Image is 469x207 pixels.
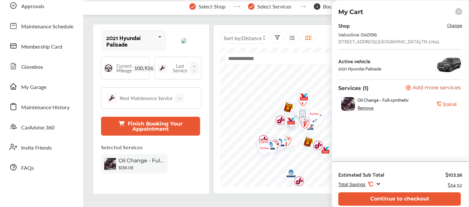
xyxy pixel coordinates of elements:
img: oil-change-thumb.jpg [341,97,355,111]
div: Map marker [280,112,296,132]
a: Add more services [406,85,462,91]
div: Next Maintenance Service [120,95,172,101]
img: stepper-checkmark.b5569197.svg [248,3,255,10]
div: [STREET_ADDRESS] , [GEOGRAPHIC_DATA] , TN 37923 [338,39,439,44]
span: FAQs [21,164,34,172]
img: empty_shop_logo.394c5474.svg [292,105,309,125]
span: 100,926 [132,65,156,72]
a: My Garage [6,78,77,95]
div: Map marker [259,138,276,156]
button: Finish Booking Your Appointment [101,117,200,136]
span: Maintenance History [21,103,69,112]
button: Add more services [406,85,461,91]
img: logo-pepboys.png [254,139,271,160]
img: logo-jiffylube.png [270,111,287,132]
img: logo-take5.png [298,132,315,153]
img: stepper-checkmark.b5569197.svg [189,3,196,10]
div: Map marker [264,135,280,156]
div: Map marker [315,141,331,161]
div: Map marker [294,115,310,136]
img: logo-valvoline.png [280,112,297,132]
span: Last Service [170,64,190,73]
img: stepper-arrow.e24c07c6.svg [299,5,306,8]
img: logo-jiffylube.png [264,135,281,156]
span: My Garage [21,83,46,92]
a: Maintenance Schedule [6,17,77,34]
img: logo-firestone.png [253,136,270,157]
a: Membership Card [6,37,77,54]
img: logo-firestone.png [294,115,311,136]
div: Map marker [253,136,269,157]
div: Shop [338,21,350,30]
img: MSA+logo.png [299,118,316,139]
img: logo-take5.png [278,97,295,119]
img: logo-mopar.png [269,134,286,153]
span: Membership Card [21,43,62,51]
div: Map marker [254,139,270,160]
a: FAQs [6,159,77,176]
img: logo-mopar.png [259,138,277,156]
div: 2021 Hyundai Palisade [338,66,381,71]
img: MSA+logo.png [282,113,299,134]
img: logo-goodyear.png [306,110,323,129]
div: $34.52 [448,180,462,189]
div: Map marker [280,165,297,184]
img: logo-valvoline.png [293,88,310,108]
img: 13735_st0640_046.jpg [436,55,462,74]
img: logo-mopar.png [280,165,298,184]
div: Map marker [306,110,322,129]
span: Sort by : [224,34,262,42]
div: Map marker [292,105,308,125]
div: 2021 Hyundai Palisade [106,34,155,47]
div: Map marker [303,105,320,126]
img: steering_logo [104,64,113,73]
a: Glovebox [6,58,77,75]
div: Map marker [327,107,344,128]
span: Book Appointment [323,4,366,9]
img: logo-firestone.png [276,132,293,153]
p: Selected Services [101,143,142,151]
div: Map marker [281,183,298,204]
div: Map marker [293,88,309,108]
span: Total Savings [338,182,365,187]
span: Oil Change - Full-synthetic [358,97,409,102]
img: logo-valvoline.png [327,107,344,128]
img: empty_shop_logo.394c5474.svg [271,111,288,132]
button: Continue to checkout [338,192,461,206]
img: logo-valvoline.png [272,133,289,154]
div: Active vehicle [338,58,381,64]
div: Map marker [298,132,314,153]
span: Invite Friends [21,144,52,152]
p: My Cart [338,8,363,16]
a: Maintenance History [6,98,77,115]
div: Estimated Sub Total [338,171,384,178]
span: Select Shop [198,4,226,9]
span: -- [190,62,198,74]
img: maintenance_logo [158,64,167,73]
div: Remove [358,105,374,110]
div: Map marker [272,133,288,154]
img: logo-take5.png [264,135,281,156]
div: Map marker [299,118,315,139]
div: Map marker [307,136,323,157]
img: mobile_13735_st0640_046.jpg [181,38,186,43]
div: Map marker [288,172,304,193]
span: Add more services [413,85,461,91]
img: stepper-arrow.e24c07c6.svg [233,5,240,8]
p: Services (1) [338,85,369,91]
span: Maintenance Schedule [21,22,73,31]
canvas: Map [220,48,451,187]
img: logo-jiffylube.png [307,136,324,157]
div: $103.56 [446,171,462,178]
img: empty_shop_logo.394c5474.svg [276,133,294,153]
span: Distance [242,34,262,42]
div: Map marker [270,111,286,132]
a: CarAdvise 360 [6,118,77,135]
img: oil-change-thumb.jpg [104,158,116,170]
span: Glovebox [21,63,43,71]
div: Map marker [269,134,285,153]
img: logo-pepboys.png [303,105,321,126]
b: $138.08 [443,101,457,107]
a: Invite Friends [6,139,77,155]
